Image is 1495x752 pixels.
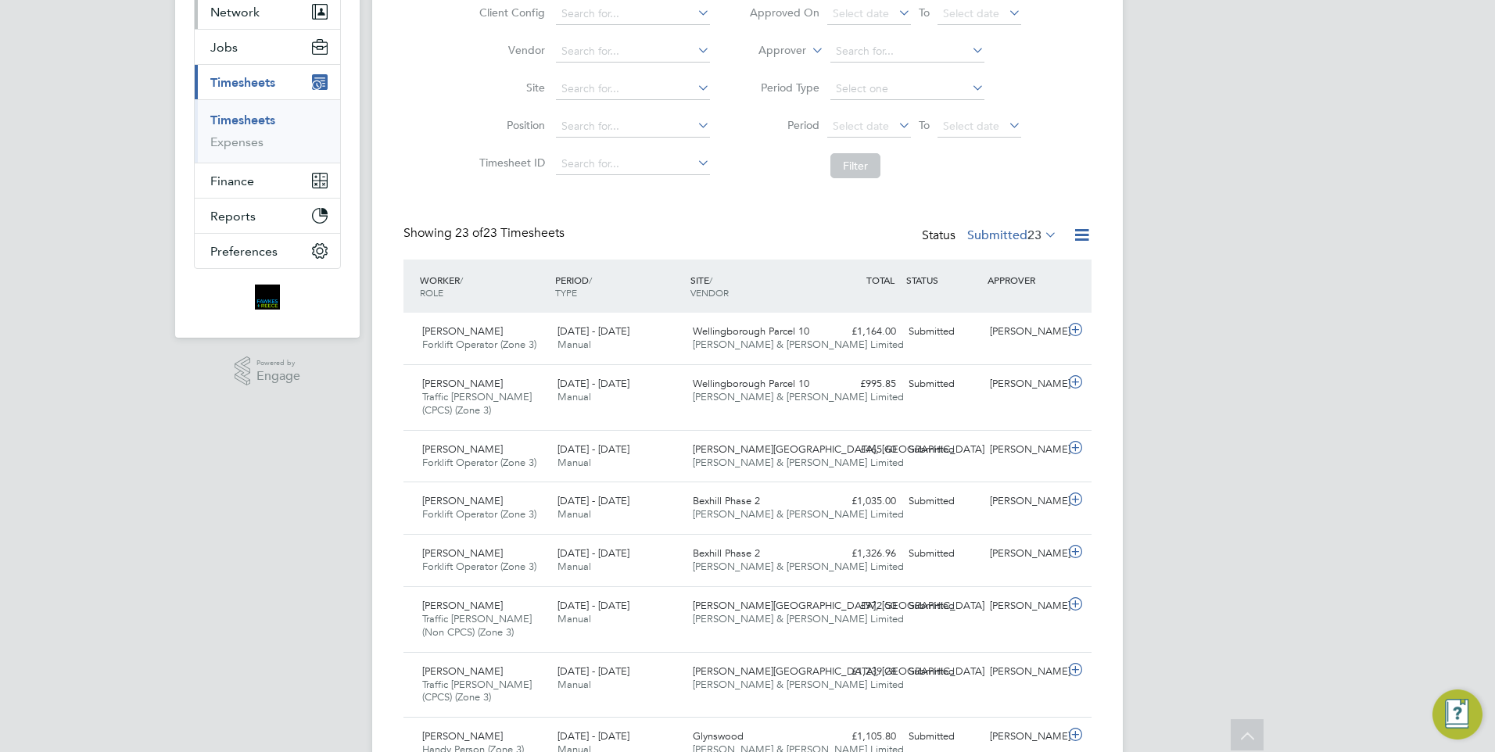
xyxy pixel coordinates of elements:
button: Finance [195,163,340,198]
span: [PERSON_NAME] [422,599,503,612]
span: Manual [557,390,591,403]
span: Select date [943,6,999,20]
img: bromak-logo-retina.png [255,285,280,310]
span: Select date [833,6,889,20]
span: [DATE] - [DATE] [557,729,629,743]
div: [PERSON_NAME] [984,437,1065,463]
span: Bexhill Phase 2 [693,546,760,560]
span: [PERSON_NAME] [422,442,503,456]
input: Search for... [556,153,710,175]
span: [PERSON_NAME] & [PERSON_NAME] Limited [693,560,904,573]
span: ROLE [420,286,443,299]
span: Forklift Operator (Zone 3) [422,507,536,521]
div: £1,164.00 [821,319,902,345]
div: £465.60 [821,437,902,463]
a: Powered byEngage [235,356,301,386]
span: Wellingborough Parcel 10 [693,377,809,390]
span: [DATE] - [DATE] [557,494,629,507]
span: [PERSON_NAME] & [PERSON_NAME] Limited [693,612,904,625]
a: Go to home page [194,285,341,310]
label: Period Type [749,81,819,95]
div: [PERSON_NAME] [984,724,1065,750]
button: Filter [830,153,880,178]
span: Powered by [256,356,300,370]
span: [PERSON_NAME] & [PERSON_NAME] Limited [693,456,904,469]
input: Search for... [556,3,710,25]
div: £1,105.80 [821,724,902,750]
span: [PERSON_NAME][GEOGRAPHIC_DATA], [GEOGRAPHIC_DATA] [693,664,984,678]
span: [PERSON_NAME] [422,546,503,560]
div: Status [922,225,1060,247]
label: Approver [736,43,806,59]
span: [DATE] - [DATE] [557,324,629,338]
label: Vendor [475,43,545,57]
span: / [589,274,592,286]
span: [PERSON_NAME] & [PERSON_NAME] Limited [693,678,904,691]
span: TOTAL [866,274,894,286]
span: 23 Timesheets [455,225,565,241]
div: Submitted [902,437,984,463]
span: [DATE] - [DATE] [557,377,629,390]
div: [PERSON_NAME] [984,659,1065,685]
span: Finance [210,174,254,188]
span: [PERSON_NAME] & [PERSON_NAME] Limited [693,338,904,351]
a: Expenses [210,134,264,149]
span: Forklift Operator (Zone 3) [422,456,536,469]
span: Timesheets [210,75,275,90]
div: Submitted [902,319,984,345]
span: / [460,274,463,286]
input: Search for... [556,78,710,100]
a: Timesheets [210,113,275,127]
span: Traffic [PERSON_NAME] (CPCS) (Zone 3) [422,390,532,417]
div: [PERSON_NAME] [984,319,1065,345]
div: PERIOD [551,266,687,306]
span: To [914,115,934,135]
button: Jobs [195,30,340,64]
span: [PERSON_NAME] [422,664,503,678]
span: Glynswood [693,729,744,743]
div: SITE [687,266,822,306]
div: Submitted [902,659,984,685]
span: [PERSON_NAME] & [PERSON_NAME] Limited [693,507,904,521]
span: Forklift Operator (Zone 3) [422,560,536,573]
div: £1,239.28 [821,659,902,685]
label: Position [475,118,545,132]
span: Select date [943,119,999,133]
span: [DATE] - [DATE] [557,546,629,560]
span: [PERSON_NAME][GEOGRAPHIC_DATA], [GEOGRAPHIC_DATA] [693,599,984,612]
div: Submitted [902,371,984,397]
div: Submitted [902,541,984,567]
div: £1,326.96 [821,541,902,567]
span: Traffic [PERSON_NAME] (Non CPCS) (Zone 3) [422,612,532,639]
div: APPROVER [984,266,1065,294]
input: Search for... [556,116,710,138]
span: To [914,2,934,23]
span: Reports [210,209,256,224]
span: [PERSON_NAME] [422,729,503,743]
label: Submitted [967,227,1057,243]
button: Preferences [195,234,340,268]
span: [DATE] - [DATE] [557,664,629,678]
span: [DATE] - [DATE] [557,599,629,612]
div: £972.50 [821,593,902,619]
div: [PERSON_NAME] [984,371,1065,397]
div: Timesheets [195,99,340,163]
button: Reports [195,199,340,233]
span: Manual [557,612,591,625]
span: Manual [557,456,591,469]
div: Submitted [902,489,984,514]
span: [DATE] - [DATE] [557,442,629,456]
span: VENDOR [690,286,729,299]
span: 23 [1027,227,1041,243]
span: Traffic [PERSON_NAME] (CPCS) (Zone 3) [422,678,532,704]
span: Manual [557,338,591,351]
button: Timesheets [195,65,340,99]
label: Client Config [475,5,545,20]
div: [PERSON_NAME] [984,541,1065,567]
span: Wellingborough Parcel 10 [693,324,809,338]
span: Select date [833,119,889,133]
div: [PERSON_NAME] [984,593,1065,619]
button: Engage Resource Center [1432,689,1482,739]
div: Submitted [902,724,984,750]
span: [PERSON_NAME] [422,494,503,507]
